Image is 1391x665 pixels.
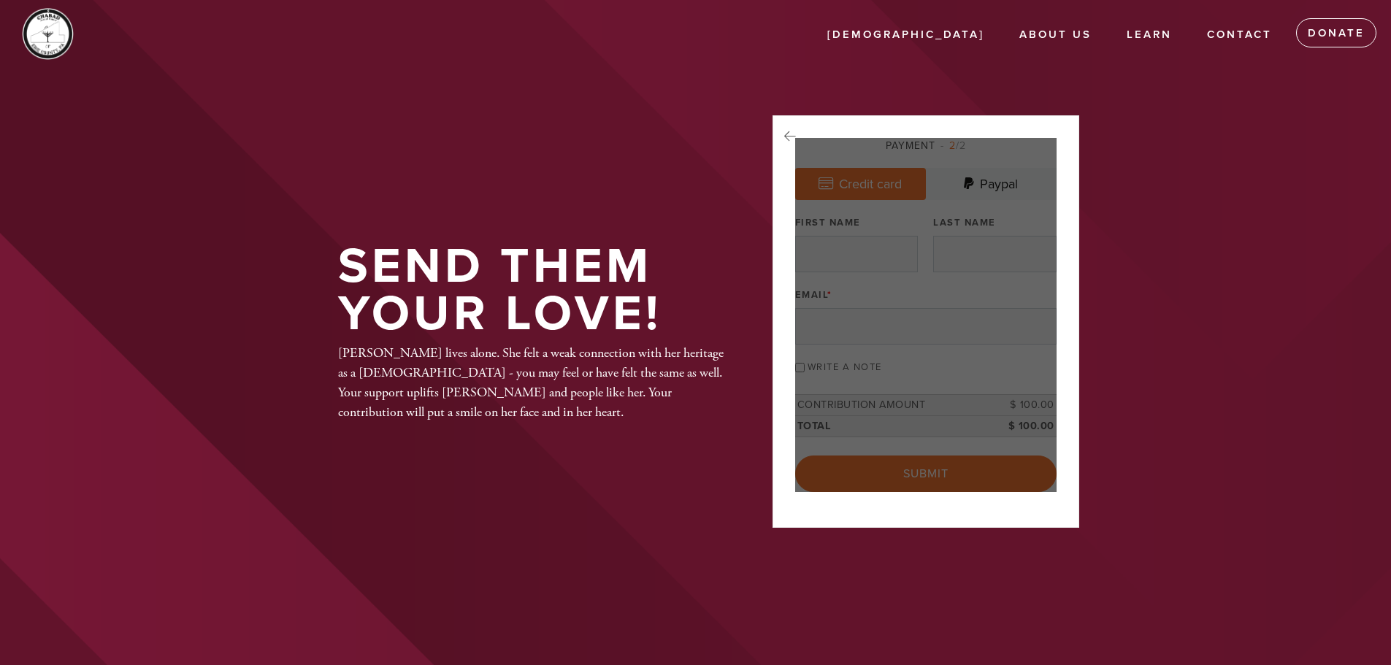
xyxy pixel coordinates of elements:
[1296,18,1376,47] a: Donate
[816,21,995,49] a: [DEMOGRAPHIC_DATA]
[1008,21,1103,49] a: About us
[22,7,74,60] img: chabad_eirie_jc_white.png
[338,343,725,422] div: [PERSON_NAME] lives alone. She felt a weak connection with her heritage as a [DEMOGRAPHIC_DATA] -...
[338,243,725,337] h1: Send them your love!
[1116,21,1183,49] a: Learn
[1196,21,1283,49] a: Contact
